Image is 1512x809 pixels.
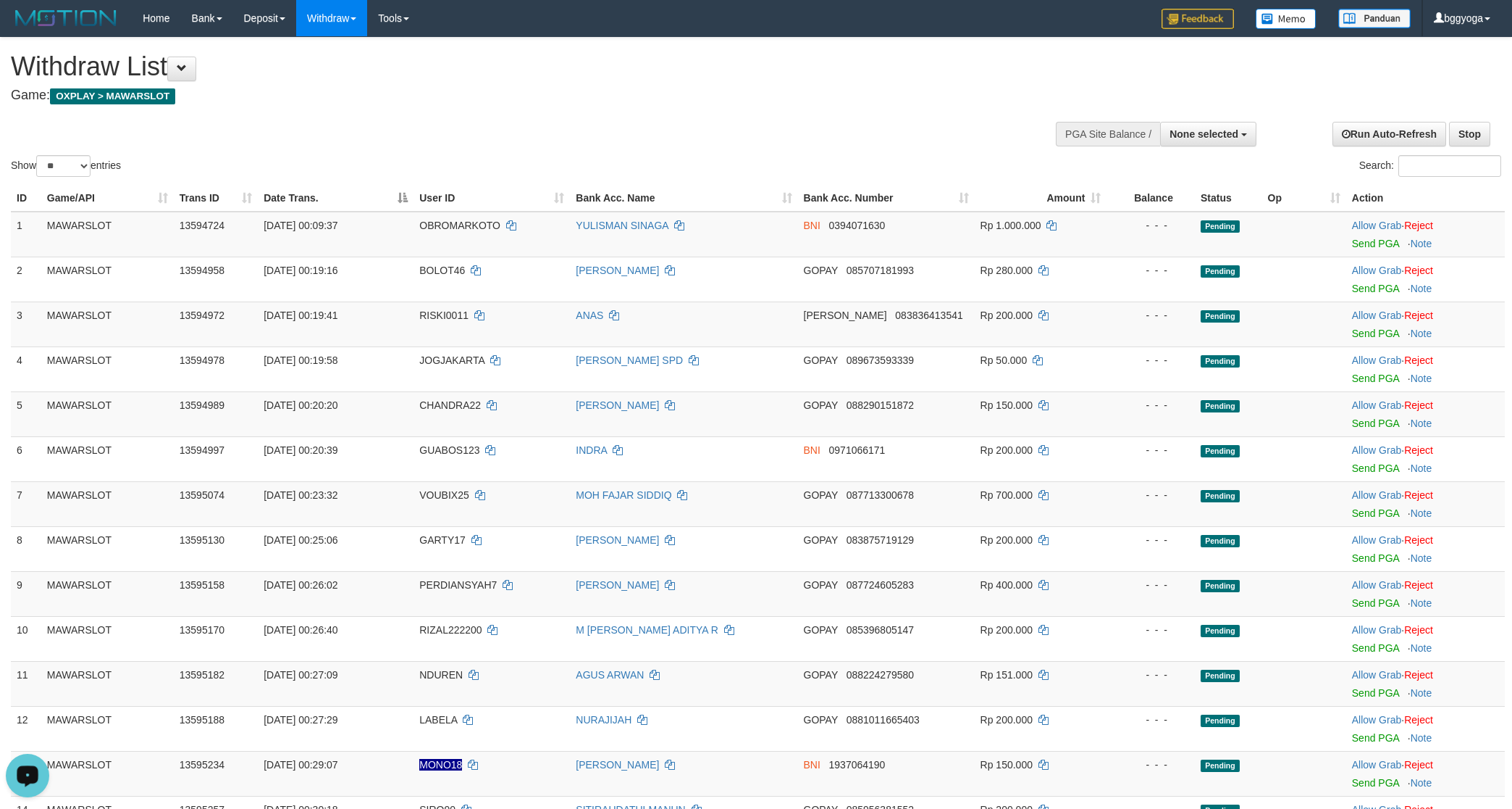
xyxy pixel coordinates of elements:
[1404,399,1433,411] a: Reject
[41,436,174,481] td: MAWARSLOT
[804,220,820,231] span: BNI
[804,579,838,591] span: GOPAY
[264,714,337,726] span: [DATE] 00:27:29
[1411,373,1432,384] a: Note
[576,579,659,591] a: [PERSON_NAME]
[1112,533,1189,547] div: - - -
[1201,625,1240,637] span: Pending
[41,616,174,661] td: MAWARSLOT
[804,624,838,636] span: GOPAY
[11,616,41,661] td: 10
[847,714,920,726] span: Copy 0881011665403 to clipboard
[180,714,224,726] span: 13595188
[804,489,838,501] span: GOPAY
[41,212,174,257] td: MAWARSLOT
[1352,669,1401,681] a: Allow Grab
[413,185,570,212] th: User ID: activate to sort column ascending
[980,220,1041,231] span: Rp 1.000.000
[1404,220,1433,231] a: Reject
[419,220,500,231] span: OBROMARKOTO
[804,354,838,366] span: GOPAY
[804,534,838,546] span: GOPAY
[264,444,337,456] span: [DATE] 00:20:39
[576,759,659,771] a: [PERSON_NAME]
[1352,265,1401,276] a: Allow Grab
[1352,777,1399,789] a: Send PGA
[11,88,994,103] h4: Game:
[11,481,41,526] td: 7
[11,571,41,616] td: 9
[1201,355,1240,368] span: Pending
[576,489,671,501] a: MOH FAJAR SIDDIQ
[1112,623,1189,637] div: - - -
[419,714,457,726] span: LABELA
[1404,489,1433,501] a: Reject
[1346,257,1505,302] td: ·
[1404,579,1433,591] a: Reject
[11,391,41,436] td: 5
[419,444,479,456] span: GUABOS123
[41,257,174,302] td: MAWARSLOT
[1404,624,1433,636] a: Reject
[1346,481,1505,526] td: ·
[264,265,337,276] span: [DATE] 00:19:16
[1411,687,1432,699] a: Note
[980,759,1033,771] span: Rp 150.000
[829,220,886,231] span: Copy 0394071630 to clipboard
[1346,436,1505,481] td: ·
[1262,185,1346,212] th: Op: activate to sort column ascending
[1112,263,1189,278] div: - - -
[980,310,1033,321] span: Rp 200.000
[264,579,337,591] span: [DATE] 00:26:02
[11,661,41,706] td: 11
[1404,534,1433,546] a: Reject
[264,624,337,636] span: [DATE] 00:26:40
[1404,444,1433,456] a: Reject
[1352,489,1404,501] span: ·
[980,444,1033,456] span: Rp 200.000
[264,669,337,681] span: [DATE] 00:27:09
[1411,597,1432,609] a: Note
[1398,155,1501,177] input: Search:
[1352,220,1404,231] span: ·
[1112,308,1189,323] div: - - -
[180,354,224,366] span: 13594978
[1346,347,1505,391] td: ·
[1352,714,1404,726] span: ·
[1112,398,1189,412] div: - - -
[1352,354,1404,366] span: ·
[1411,552,1432,564] a: Note
[11,706,41,751] td: 12
[980,399,1033,411] span: Rp 150.000
[1411,507,1432,519] a: Note
[180,220,224,231] span: 13594724
[1404,759,1433,771] a: Reject
[1201,715,1240,727] span: Pending
[1352,489,1401,501] a: Allow Grab
[1106,185,1195,212] th: Balance
[1352,444,1404,456] span: ·
[41,661,174,706] td: MAWARSLOT
[1352,759,1401,771] a: Allow Grab
[1411,328,1432,339] a: Note
[980,265,1033,276] span: Rp 280.000
[576,714,631,726] a: NURAJIJAH
[576,444,607,456] a: INDRA
[419,399,481,411] span: CHANDRA22
[798,185,975,212] th: Bank Acc. Number: activate to sort column ascending
[1338,9,1411,28] img: panduan.png
[1201,220,1240,233] span: Pending
[1411,642,1432,654] a: Note
[576,624,718,636] a: M [PERSON_NAME] ADITYA R
[576,534,659,546] a: [PERSON_NAME]
[41,347,174,391] td: MAWARSLOT
[576,399,659,411] a: [PERSON_NAME]
[576,265,659,276] a: [PERSON_NAME]
[1404,354,1433,366] a: Reject
[1056,122,1160,146] div: PGA Site Balance /
[804,310,887,321] span: [PERSON_NAME]
[804,759,820,771] span: BNI
[1411,777,1432,789] a: Note
[847,399,914,411] span: Copy 088290151872 to clipboard
[1112,443,1189,457] div: - - -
